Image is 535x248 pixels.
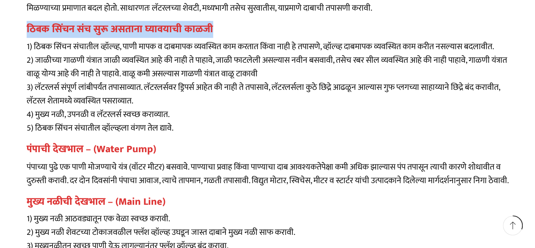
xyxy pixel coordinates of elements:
[27,23,509,36] h2: ठिबक सिंचन संच सुरू असताना घ्यावयाची काळजी
[27,195,509,208] h2: मुख्य नळीची देखभाल – (Main Line)
[27,160,509,187] p: पंपाच्या पुढे एक पाणी मोजण्याचे यंत्र (वॉटर मीटर) बसवावे. पाण्याचा प्रवाह किंवा पाण्याचा दाब आवश्...
[27,40,509,135] p: 1) ठिबक सिंचन संचातील व्हॉल्व्ह, पाणी मापक व दाबमापक व्यवस्थित काम करतात किंवा नाही हे तपासणे, व्...
[27,143,509,156] h2: पंपाची देखभाल – (Water Pump)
